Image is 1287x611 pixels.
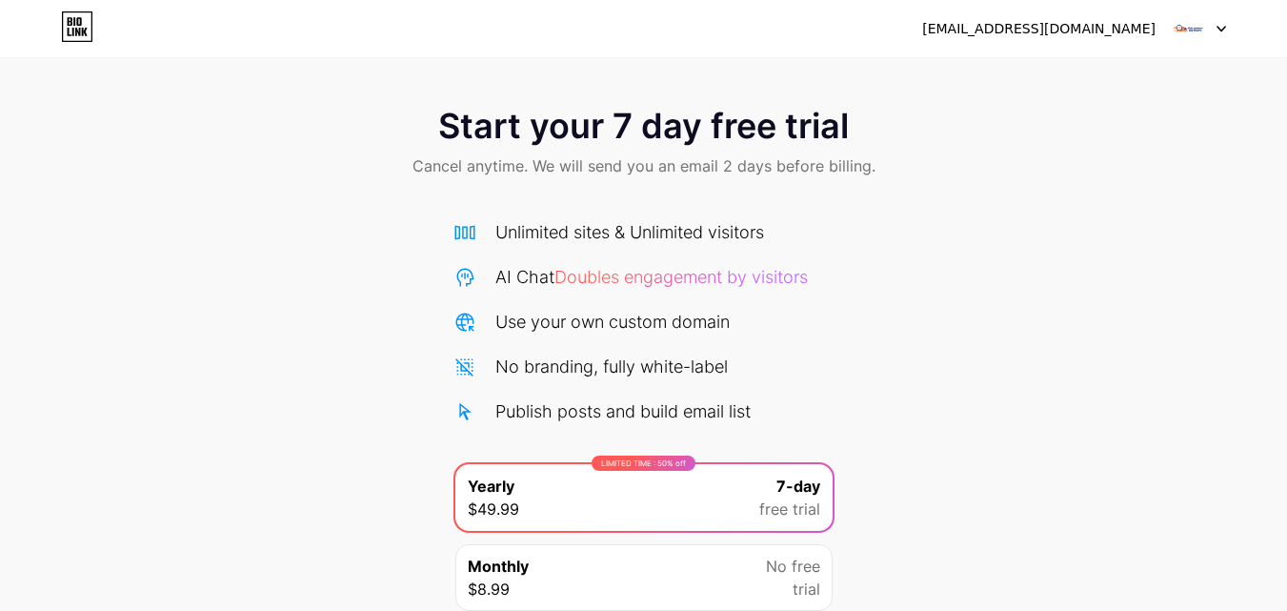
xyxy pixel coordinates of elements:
span: trial [793,578,820,601]
img: indore movers [1170,10,1206,47]
span: Yearly [468,475,514,498]
div: Unlimited sites & Unlimited visitors [495,219,764,245]
div: Use your own custom domain [495,309,730,335]
span: $8.99 [468,578,510,601]
span: Doubles engagement by visitors [554,267,808,287]
span: Cancel anytime. We will send you an email 2 days before billing. [412,154,875,177]
div: AI Chat [495,264,808,290]
span: Start your 7 day free trial [438,107,849,145]
div: No branding, fully white-label [495,354,728,379]
span: No free [766,555,820,578]
span: $49.99 [468,498,519,520]
span: 7-day [776,475,820,498]
div: Publish posts and build email list [495,398,751,424]
span: Monthly [468,555,529,578]
div: [EMAIL_ADDRESS][DOMAIN_NAME] [922,19,1156,39]
div: LIMITED TIME : 50% off [592,456,695,471]
span: free trial [759,498,820,520]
